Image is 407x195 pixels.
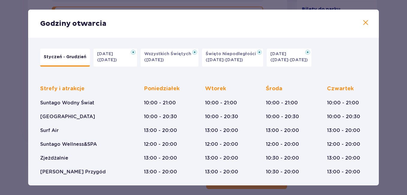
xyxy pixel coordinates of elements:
[205,85,226,92] p: Wtorek
[266,85,282,92] p: Środa
[40,141,97,148] p: Suntago Wellness&SPA
[97,57,117,63] p: ([DATE])
[327,155,360,161] p: 13:00 - 20:00
[141,49,198,67] button: Wszystkich Świętych([DATE])
[327,141,360,148] p: 12:00 - 20:00
[40,155,68,161] p: Zjeżdżalnie
[44,54,86,60] p: Styczeń - Grudzień
[40,85,85,92] p: Strefy i atrakcje
[144,141,177,148] p: 12:00 - 20:00
[327,85,354,92] p: Czwartek
[266,141,299,148] p: 12:00 - 20:00
[205,100,237,106] p: 10:00 - 21:00
[266,127,299,134] p: 13:00 - 20:00
[97,51,117,57] p: [DATE]
[327,169,360,175] p: 13:00 - 20:00
[144,113,177,120] p: 10:00 - 20:30
[40,49,90,67] button: Styczeń - Grudzień
[94,49,137,67] button: [DATE]([DATE])
[266,169,299,175] p: 10:30 - 20:00
[144,85,180,92] p: Poniedziałek
[266,155,299,161] p: 10:30 - 20:00
[144,51,195,57] p: Wszystkich Świętych
[202,49,263,67] button: Święto Niepodległości([DATE]-[DATE])
[270,51,290,57] p: [DATE]
[144,57,164,63] p: ([DATE])
[144,127,177,134] p: 13:00 - 20:00
[40,169,106,175] p: [PERSON_NAME] Przygód
[144,155,177,161] p: 13:00 - 20:00
[327,100,359,106] p: 10:00 - 21:00
[205,127,238,134] p: 13:00 - 20:00
[266,113,299,120] p: 10:00 - 20:30
[206,57,243,63] p: ([DATE]-[DATE])
[266,100,298,106] p: 10:00 - 21:00
[327,127,360,134] p: 13:00 - 20:00
[40,113,95,120] p: [GEOGRAPHIC_DATA]
[205,141,238,148] p: 12:00 - 20:00
[40,100,94,106] p: Suntago Wodny Świat
[205,169,238,175] p: 13:00 - 20:00
[267,49,311,67] button: [DATE]([DATE]-[DATE])
[40,19,106,28] p: Godziny otwarcia
[270,57,308,63] p: ([DATE]-[DATE])
[144,169,177,175] p: 13:00 - 20:00
[327,113,360,120] p: 10:00 - 20:30
[206,51,260,57] p: Święto Niepodległości
[205,113,238,120] p: 10:00 - 20:30
[144,100,176,106] p: 10:00 - 21:00
[40,127,59,134] p: Surf Air
[205,155,238,161] p: 13:00 - 20:00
